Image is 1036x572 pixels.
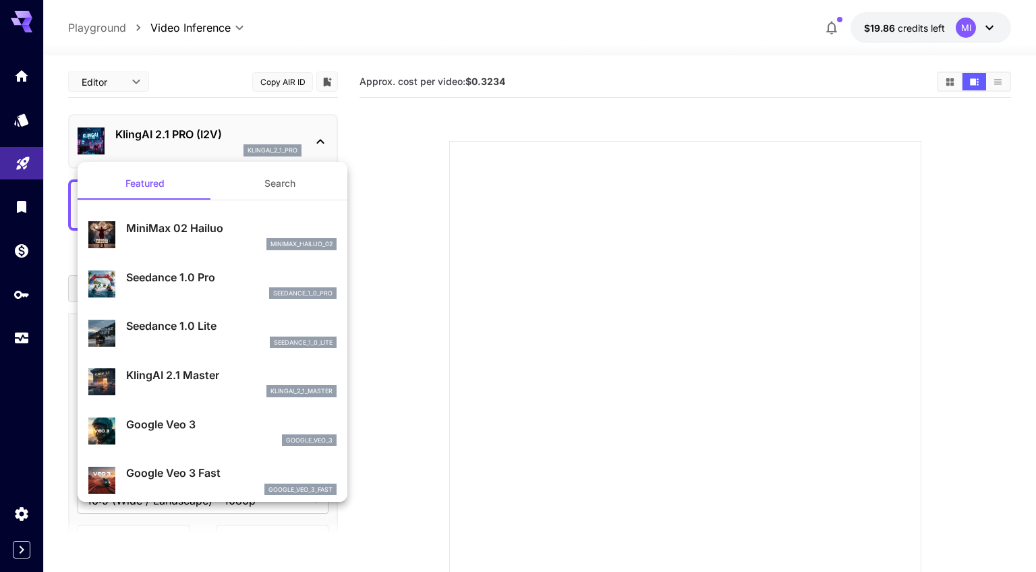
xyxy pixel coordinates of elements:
p: Seedance 1.0 Pro [126,269,337,285]
p: minimax_hailuo_02 [270,239,333,249]
p: seedance_1_0_lite [274,338,333,347]
p: KlingAI 2.1 Master [126,367,337,383]
p: Seedance 1.0 Lite [126,318,337,334]
p: Google Veo 3 Fast [126,465,337,481]
div: Google Veo 3google_veo_3 [88,411,337,452]
p: seedance_1_0_pro [273,289,333,298]
div: MiniMax 02 Hailuominimax_hailuo_02 [88,214,337,256]
p: MiniMax 02 Hailuo [126,220,337,236]
p: google_veo_3_fast [268,485,333,494]
div: Google Veo 3 Fastgoogle_veo_3_fast [88,459,337,500]
p: klingai_2_1_master [270,387,333,396]
p: google_veo_3 [286,436,333,445]
p: Google Veo 3 [126,416,337,432]
div: Seedance 1.0 Proseedance_1_0_pro [88,264,337,305]
div: KlingAI 2.1 Masterklingai_2_1_master [88,362,337,403]
div: Seedance 1.0 Liteseedance_1_0_lite [88,312,337,353]
button: Search [212,167,347,200]
button: Featured [78,167,212,200]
